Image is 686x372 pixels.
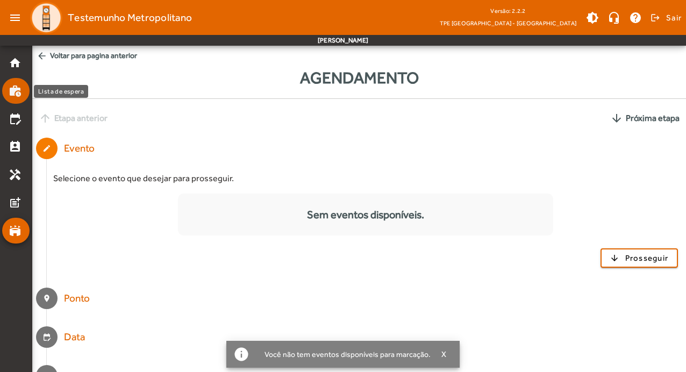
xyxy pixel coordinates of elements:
[441,349,447,359] span: X
[30,2,62,34] img: Logo TPE
[53,172,678,185] div: Selecione o evento que desejar para prosseguir.
[431,349,458,359] button: X
[610,112,623,125] mat-icon: arrow_downward
[42,144,51,153] mat-icon: create
[64,291,91,306] div: Ponto
[9,56,22,69] mat-icon: home
[64,141,95,156] div: Evento
[64,330,91,345] div: Data
[32,66,686,90] span: Agendamento
[9,224,22,237] mat-icon: stadium
[649,10,682,26] button: Sair
[601,248,678,268] button: Prosseguir
[68,9,192,26] span: Testemunho Metropolitano
[626,112,680,125] span: Próxima etapa
[26,2,192,34] a: Testemunho Metropolitano
[9,84,22,97] mat-icon: work_history
[42,333,51,341] mat-icon: edit_calendar
[440,4,576,18] div: Versão: 2.2.2
[34,85,88,98] div: Lista de espera
[178,206,553,223] div: Sem eventos disponíveis.
[9,196,22,209] mat-icon: post_add
[625,252,669,264] span: Prosseguir
[9,168,22,181] mat-icon: handyman
[4,7,26,28] mat-icon: menu
[256,347,431,362] div: Você não tem eventos disponíveis para marcação.
[42,294,51,303] mat-icon: location_on
[440,18,576,28] span: TPE [GEOGRAPHIC_DATA] - [GEOGRAPHIC_DATA]
[9,112,22,125] mat-icon: edit_calendar
[666,9,682,26] span: Sair
[37,51,47,61] mat-icon: arrow_back
[32,46,686,66] span: Voltar para pagina anterior
[9,140,22,153] mat-icon: perm_contact_calendar
[233,346,249,362] mat-icon: info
